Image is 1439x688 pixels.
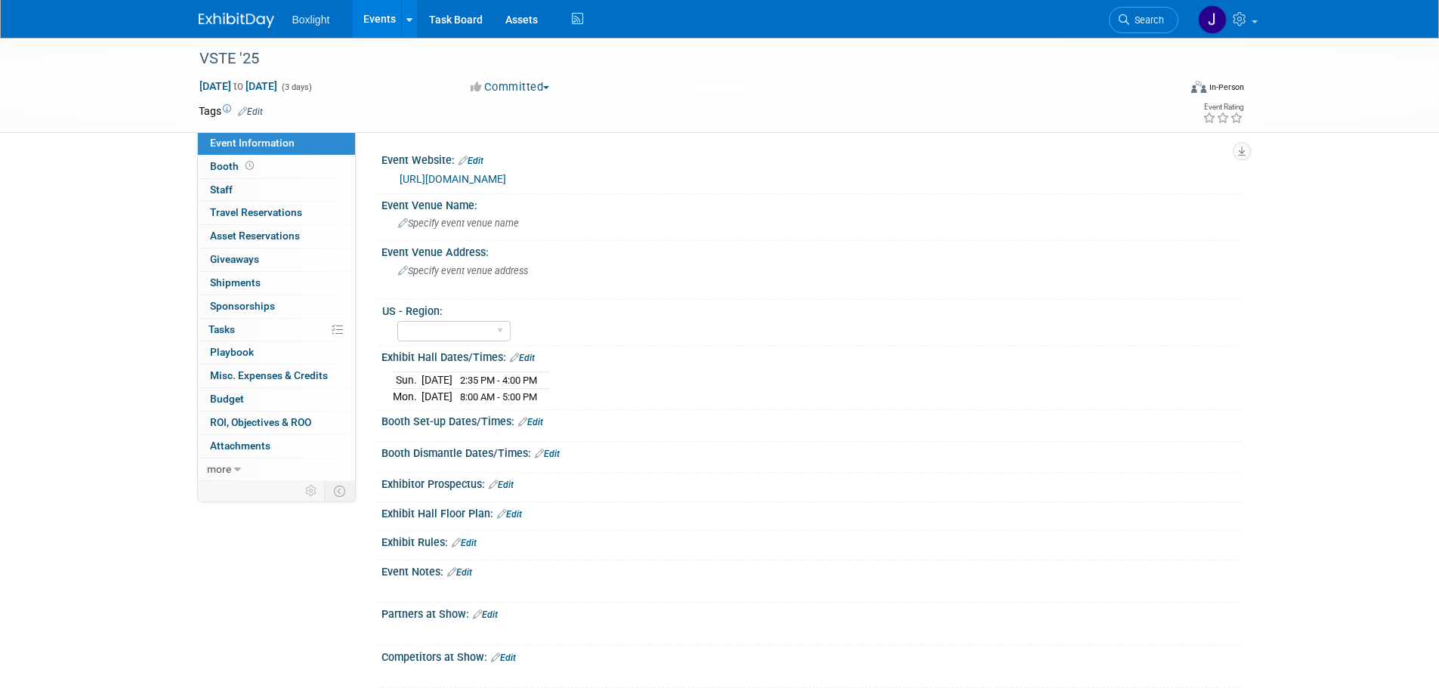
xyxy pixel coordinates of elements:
[381,442,1241,461] div: Booth Dismantle Dates/Times:
[398,218,519,229] span: Specify event venue name
[210,253,259,265] span: Giveaways
[381,646,1241,665] div: Competitors at Show:
[497,509,522,520] a: Edit
[198,248,355,271] a: Giveaways
[210,369,328,381] span: Misc. Expenses & Credits
[452,538,477,548] a: Edit
[298,481,325,501] td: Personalize Event Tab Strip
[194,45,1156,73] div: VSTE '25
[381,241,1241,260] div: Event Venue Address:
[535,449,560,459] a: Edit
[1203,103,1243,111] div: Event Rating
[465,79,555,95] button: Committed
[231,80,245,92] span: to
[1089,79,1245,101] div: Event Format
[473,609,498,620] a: Edit
[393,372,422,388] td: Sun.
[398,265,528,276] span: Specify event venue address
[382,300,1234,319] div: US - Region:
[198,132,355,155] a: Event Information
[210,184,233,196] span: Staff
[198,225,355,248] a: Asset Reservations
[459,156,483,166] a: Edit
[207,463,231,475] span: more
[510,353,535,363] a: Edit
[210,416,311,428] span: ROI, Objectives & ROO
[1198,5,1227,34] img: Jean Knight
[518,417,543,427] a: Edit
[400,173,506,185] a: [URL][DOMAIN_NAME]
[381,531,1241,551] div: Exhibit Rules:
[381,346,1241,366] div: Exhibit Hall Dates/Times:
[210,206,302,218] span: Travel Reservations
[198,458,355,481] a: more
[381,410,1241,430] div: Booth Set-up Dates/Times:
[198,272,355,295] a: Shipments
[198,412,355,434] a: ROI, Objectives & ROO
[198,365,355,387] a: Misc. Expenses & Credits
[210,346,254,358] span: Playbook
[198,319,355,341] a: Tasks
[381,502,1241,522] div: Exhibit Hall Floor Plan:
[491,653,516,663] a: Edit
[198,179,355,202] a: Staff
[381,194,1241,213] div: Event Venue Name:
[381,603,1241,622] div: Partners at Show:
[210,160,257,172] span: Booth
[242,160,257,171] span: Booth not reserved yet
[198,202,355,224] a: Travel Reservations
[198,435,355,458] a: Attachments
[210,440,270,452] span: Attachments
[1129,14,1164,26] span: Search
[1109,7,1178,33] a: Search
[324,481,355,501] td: Toggle Event Tabs
[198,295,355,318] a: Sponsorships
[199,103,263,119] td: Tags
[422,388,452,404] td: [DATE]
[381,473,1241,492] div: Exhibitor Prospectus:
[198,388,355,411] a: Budget
[198,341,355,364] a: Playbook
[1191,81,1206,93] img: Format-Inperson.png
[1209,82,1244,93] div: In-Person
[381,560,1241,580] div: Event Notes:
[489,480,514,490] a: Edit
[381,149,1241,168] div: Event Website:
[238,106,263,117] a: Edit
[447,567,472,578] a: Edit
[198,156,355,178] a: Booth
[460,375,537,386] span: 2:35 PM - 4:00 PM
[210,137,295,149] span: Event Information
[292,14,330,26] span: Boxlight
[199,13,274,28] img: ExhibitDay
[199,79,278,93] span: [DATE] [DATE]
[210,393,244,405] span: Budget
[210,300,275,312] span: Sponsorships
[393,388,422,404] td: Mon.
[210,276,261,288] span: Shipments
[460,391,537,403] span: 8:00 AM - 5:00 PM
[210,230,300,242] span: Asset Reservations
[280,82,312,92] span: (3 days)
[422,372,452,388] td: [DATE]
[208,323,235,335] span: Tasks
